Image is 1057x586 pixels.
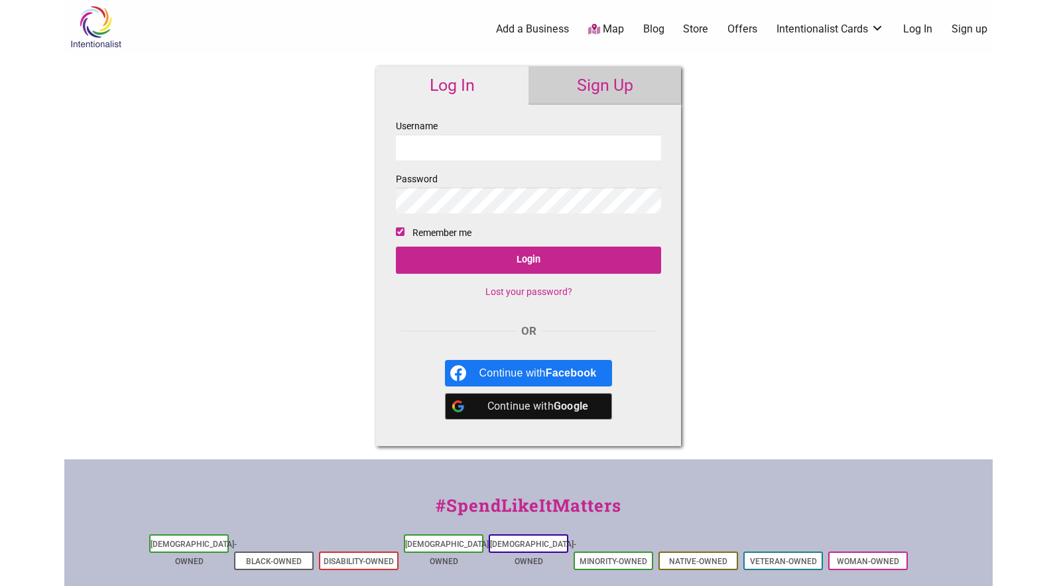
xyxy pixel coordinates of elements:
[479,360,597,386] div: Continue with
[727,22,757,36] a: Offers
[580,557,647,566] a: Minority-Owned
[396,171,661,213] label: Password
[324,557,394,566] a: Disability-Owned
[490,540,576,566] a: [DEMOGRAPHIC_DATA]-Owned
[412,225,471,241] label: Remember me
[396,247,661,274] input: Login
[396,118,661,160] label: Username
[445,360,613,386] a: Continue with <b>Facebook</b>
[485,286,572,297] a: Lost your password?
[528,66,681,105] a: Sign Up
[396,323,661,340] div: OR
[952,22,987,36] a: Sign up
[643,22,664,36] a: Blog
[64,5,127,48] img: Intentionalist
[405,540,491,566] a: [DEMOGRAPHIC_DATA]-Owned
[64,493,993,532] div: #SpendLikeItMatters
[445,393,613,420] a: Continue with <b>Google</b>
[151,540,237,566] a: [DEMOGRAPHIC_DATA]-Owned
[750,557,817,566] a: Veteran-Owned
[903,22,932,36] a: Log In
[777,22,884,36] a: Intentionalist Cards
[396,188,661,213] input: Password
[496,22,569,36] a: Add a Business
[546,367,597,379] b: Facebook
[479,393,597,420] div: Continue with
[588,22,624,37] a: Map
[837,557,899,566] a: Woman-Owned
[396,135,661,160] input: Username
[683,22,708,36] a: Store
[554,400,589,412] b: Google
[669,557,727,566] a: Native-Owned
[376,66,528,105] a: Log In
[246,557,302,566] a: Black-Owned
